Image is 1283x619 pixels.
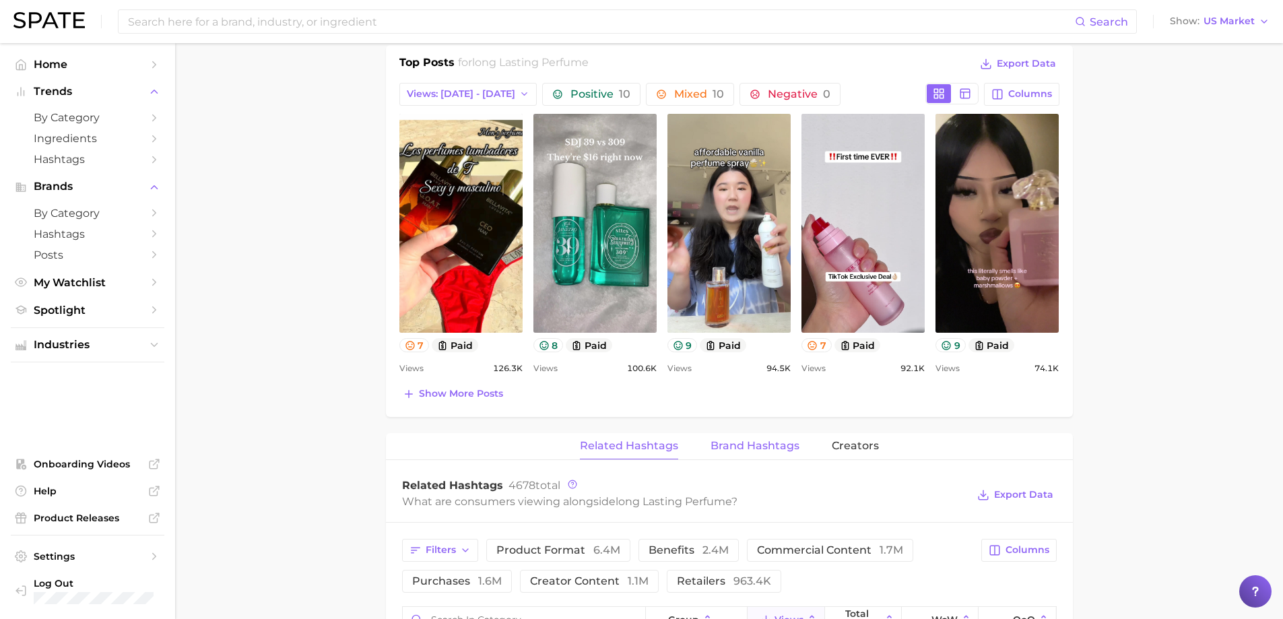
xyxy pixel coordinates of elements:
span: Hashtags [34,153,141,166]
a: by Category [11,203,164,224]
a: My Watchlist [11,272,164,293]
button: 7 [801,338,832,352]
button: Trends [11,82,164,102]
h2: for [458,55,589,75]
button: 8 [533,338,564,352]
img: SPATE [13,12,85,28]
span: Views [667,360,692,377]
span: Help [34,485,141,497]
span: Brand Hashtags [711,440,799,452]
a: Help [11,481,164,501]
span: Filters [426,544,456,556]
span: Views: [DATE] - [DATE] [407,88,515,100]
button: paid [432,338,478,352]
button: Industries [11,335,164,355]
span: Industries [34,339,141,351]
button: Export Data [974,486,1056,504]
span: 1.7m [880,544,903,556]
div: What are consumers viewing alongside ? [402,492,968,511]
button: ShowUS Market [1166,13,1273,30]
button: paid [968,338,1015,352]
span: purchases [412,576,502,587]
h1: Top Posts [399,55,455,75]
button: Filters [402,539,478,562]
span: Negative [768,89,830,100]
span: 94.5k [766,360,791,377]
span: 4678 [508,479,535,492]
span: 1.6m [478,575,502,587]
button: Views: [DATE] - [DATE] [399,83,537,106]
a: Hashtags [11,224,164,245]
span: 126.3k [493,360,523,377]
span: My Watchlist [34,276,141,289]
span: Related Hashtags [580,440,678,452]
span: Export Data [997,58,1056,69]
span: Ingredients [34,132,141,145]
span: Home [34,58,141,71]
span: Posts [34,249,141,261]
span: creator content [530,576,649,587]
a: Settings [11,546,164,566]
a: Log out. Currently logged in with e-mail roberto.gil@givaudan.com. [11,573,164,608]
a: Home [11,54,164,75]
span: 6.4m [593,544,620,556]
a: Onboarding Videos [11,454,164,474]
button: Columns [984,83,1059,106]
span: Show more posts [419,388,503,399]
span: 92.1k [900,360,925,377]
span: Views [935,360,960,377]
span: Views [399,360,424,377]
a: Ingredients [11,128,164,149]
span: commercial content [757,545,903,556]
span: Columns [1006,544,1049,556]
span: 10 [713,88,724,100]
button: 7 [399,338,430,352]
span: benefits [649,545,729,556]
span: Spotlight [34,304,141,317]
span: US Market [1204,18,1255,25]
span: Onboarding Videos [34,458,141,470]
span: Creators [832,440,879,452]
span: Views [533,360,558,377]
span: Show [1170,18,1199,25]
span: 2.4m [702,544,729,556]
a: Hashtags [11,149,164,170]
span: Hashtags [34,228,141,240]
span: long lasting perfume [472,56,589,69]
span: retailers [677,576,771,587]
button: Export Data [977,55,1059,73]
span: 0 [823,88,830,100]
span: Export Data [994,489,1053,500]
span: product format [496,545,620,556]
button: paid [700,338,746,352]
span: 963.4k [733,575,771,587]
button: 9 [935,338,966,352]
span: Settings [34,550,141,562]
span: 100.6k [627,360,657,377]
span: long lasting perfume [616,495,731,508]
button: Columns [981,539,1056,562]
button: paid [834,338,881,352]
span: total [508,479,560,492]
span: 74.1k [1034,360,1059,377]
button: paid [566,338,612,352]
a: Posts [11,245,164,265]
button: 9 [667,338,698,352]
a: by Category [11,107,164,128]
a: Spotlight [11,300,164,321]
span: Positive [570,89,630,100]
span: Mixed [674,89,724,100]
span: 10 [619,88,630,100]
span: Brands [34,181,141,193]
span: by Category [34,207,141,220]
span: Log Out [34,577,159,589]
span: Columns [1008,88,1052,100]
span: Trends [34,86,141,98]
span: Search [1090,15,1128,28]
span: Views [801,360,826,377]
span: 1.1m [628,575,649,587]
button: Brands [11,176,164,197]
input: Search here for a brand, industry, or ingredient [127,10,1075,33]
span: Product Releases [34,512,141,524]
span: Related Hashtags [402,479,503,492]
